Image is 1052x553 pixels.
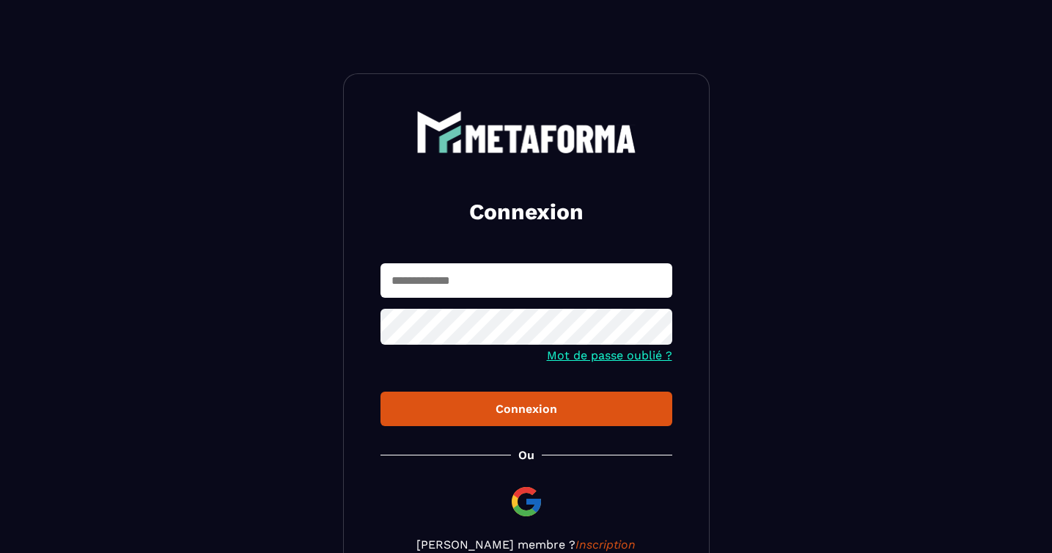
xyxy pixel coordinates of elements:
[547,348,672,362] a: Mot de passe oublié ?
[518,448,534,462] p: Ou
[398,197,655,227] h2: Connexion
[575,538,636,552] a: Inscription
[380,538,672,552] p: [PERSON_NAME] membre ?
[509,484,544,519] img: google
[380,111,672,153] a: logo
[380,392,672,426] button: Connexion
[416,111,636,153] img: logo
[392,402,661,416] div: Connexion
